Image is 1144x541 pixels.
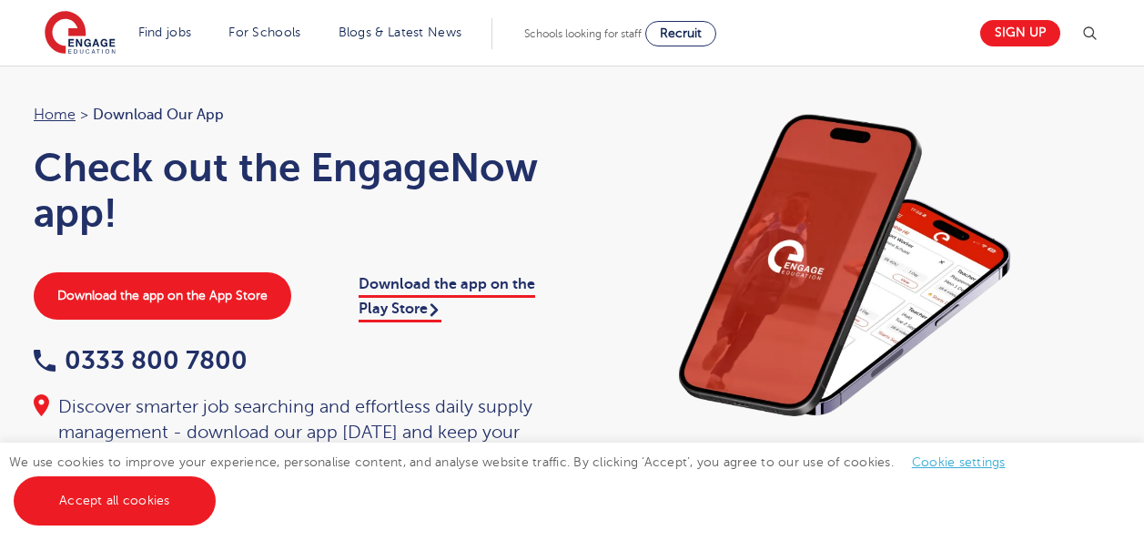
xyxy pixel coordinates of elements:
[138,26,192,39] a: Find jobs
[34,272,291,320] a: Download the app on the App Store
[80,107,88,123] span: >
[359,276,535,322] a: Download the app on the Play Store
[228,26,300,39] a: For Schools
[93,103,224,127] span: Download our app
[34,346,248,374] a: 0333 800 7800
[14,476,216,526] a: Accept all cookies
[660,26,702,40] span: Recruit
[45,11,116,56] img: Engage Education
[34,107,76,123] a: Home
[339,26,462,39] a: Blogs & Latest News
[980,20,1060,46] a: Sign up
[645,21,716,46] a: Recruit
[34,145,554,236] h1: Check out the EngageNow app!
[524,27,642,40] span: Schools looking for staff
[9,455,1024,507] span: We use cookies to improve your experience, personalise content, and analyse website traffic. By c...
[34,103,554,127] nav: breadcrumb
[912,455,1006,469] a: Cookie settings
[34,394,554,471] div: Discover smarter job searching and effortless daily supply management - download our app [DATE] a...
